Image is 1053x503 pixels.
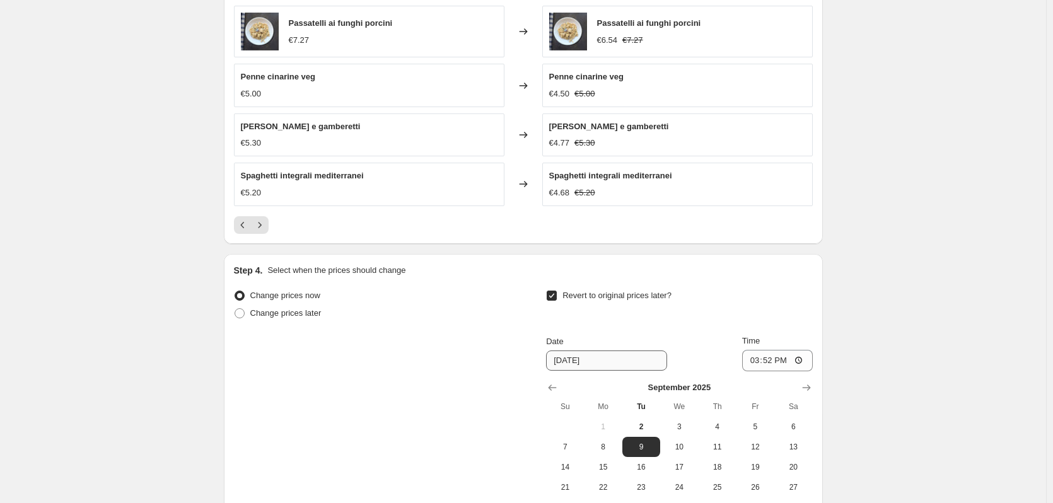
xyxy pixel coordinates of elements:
button: Previous [234,216,252,234]
button: Monday September 8 2025 [585,437,622,457]
span: 3 [665,422,693,432]
span: Fr [742,402,769,412]
span: 9 [627,442,655,452]
span: 26 [742,482,769,492]
span: 12 [742,442,769,452]
th: Saturday [774,396,812,417]
span: Time [742,336,760,345]
div: €5.20 [241,187,262,199]
button: Friday September 12 2025 [736,437,774,457]
strike: €5.20 [574,187,595,199]
span: 23 [627,482,655,492]
span: 6 [779,422,807,432]
span: 14 [551,462,579,472]
button: Saturday September 6 2025 [774,417,812,437]
span: 25 [703,482,731,492]
button: Tuesday September 9 2025 [622,437,660,457]
span: 8 [590,442,617,452]
span: 27 [779,482,807,492]
button: Friday September 19 2025 [736,457,774,477]
span: 1 [590,422,617,432]
button: Tuesday September 23 2025 [622,477,660,497]
button: Saturday September 13 2025 [774,437,812,457]
div: €4.77 [549,137,570,149]
button: Next [251,216,269,234]
button: Sunday September 7 2025 [546,437,584,457]
button: Sunday September 21 2025 [546,477,584,497]
strike: €5.00 [574,88,595,100]
span: Sa [779,402,807,412]
button: Thursday September 18 2025 [698,457,736,477]
button: Wednesday September 3 2025 [660,417,698,437]
button: Wednesday September 10 2025 [660,437,698,457]
button: Tuesday September 16 2025 [622,457,660,477]
span: Th [703,402,731,412]
th: Tuesday [622,396,660,417]
span: [PERSON_NAME] e gamberetti [549,122,669,131]
input: 9/2/2025 [546,350,667,371]
th: Wednesday [660,396,698,417]
button: Thursday September 11 2025 [698,437,736,457]
span: 5 [742,422,769,432]
span: 4 [703,422,731,432]
span: 15 [590,462,617,472]
div: €4.68 [549,187,570,199]
button: Monday September 22 2025 [585,477,622,497]
span: Date [546,337,563,346]
span: 2 [627,422,655,432]
span: Penne cinarine veg [549,72,624,81]
button: Monday September 15 2025 [585,457,622,477]
nav: Pagination [234,216,269,234]
span: 24 [665,482,693,492]
button: Show next month, October 2025 [798,379,815,396]
button: Show previous month, August 2025 [544,379,561,396]
span: 7 [551,442,579,452]
th: Monday [585,396,622,417]
div: €7.27 [289,34,310,47]
span: 11 [703,442,731,452]
span: 10 [665,442,693,452]
button: Sunday September 14 2025 [546,457,584,477]
span: Change prices later [250,308,322,318]
span: 21 [551,482,579,492]
span: Passatelli ai funghi porcini [597,18,701,28]
button: Friday September 5 2025 [736,417,774,437]
th: Sunday [546,396,584,417]
span: [PERSON_NAME] e gamberetti [241,122,361,131]
strike: €7.27 [622,34,643,47]
span: Tu [627,402,655,412]
span: 18 [703,462,731,472]
th: Thursday [698,396,736,417]
span: 19 [742,462,769,472]
span: 20 [779,462,807,472]
span: 13 [779,442,807,452]
p: Select when the prices should change [267,264,405,277]
div: €5.00 [241,88,262,100]
th: Friday [736,396,774,417]
span: Mo [590,402,617,412]
div: €6.54 [597,34,618,47]
strike: €5.30 [574,137,595,149]
button: Monday September 1 2025 [585,417,622,437]
button: Today Tuesday September 2 2025 [622,417,660,437]
span: Passatelli ai funghi porcini [289,18,393,28]
span: 22 [590,482,617,492]
button: Wednesday September 24 2025 [660,477,698,497]
span: Spaghetti integrali mediterranei [549,171,672,180]
button: Thursday September 25 2025 [698,477,736,497]
span: Revert to original prices later? [562,291,672,300]
span: 17 [665,462,693,472]
span: 16 [627,462,655,472]
button: Thursday September 4 2025 [698,417,736,437]
button: Saturday September 20 2025 [774,457,812,477]
div: €5.30 [241,137,262,149]
div: €4.50 [549,88,570,100]
button: Saturday September 27 2025 [774,477,812,497]
input: 12:00 [742,350,813,371]
img: PASSATELLIAIFUNGHIPORCINI_80x.jpg [241,13,279,50]
span: Su [551,402,579,412]
span: We [665,402,693,412]
h2: Step 4. [234,264,263,277]
span: Penne cinarine veg [241,72,316,81]
button: Friday September 26 2025 [736,477,774,497]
